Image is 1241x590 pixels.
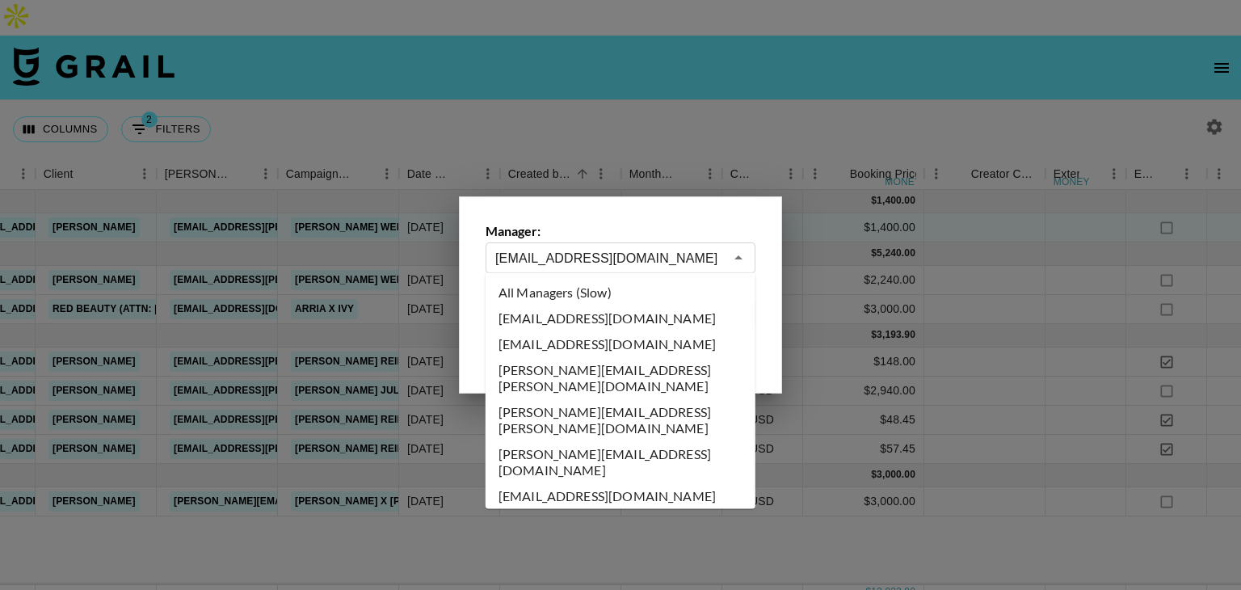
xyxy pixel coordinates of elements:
li: [EMAIL_ADDRESS][DOMAIN_NAME] [486,509,755,535]
li: [PERSON_NAME][EMAIL_ADDRESS][PERSON_NAME][DOMAIN_NAME] [486,357,755,399]
li: [EMAIL_ADDRESS][DOMAIN_NAME] [486,306,755,331]
li: [PERSON_NAME][EMAIL_ADDRESS][PERSON_NAME][DOMAIN_NAME] [486,399,755,441]
label: Manager: [486,223,755,239]
li: [EMAIL_ADDRESS][DOMAIN_NAME] [486,331,755,357]
li: All Managers (Slow) [486,280,755,306]
li: [EMAIL_ADDRESS][DOMAIN_NAME] [486,483,755,509]
button: Close [727,247,750,269]
li: [PERSON_NAME][EMAIL_ADDRESS][DOMAIN_NAME] [486,441,755,483]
